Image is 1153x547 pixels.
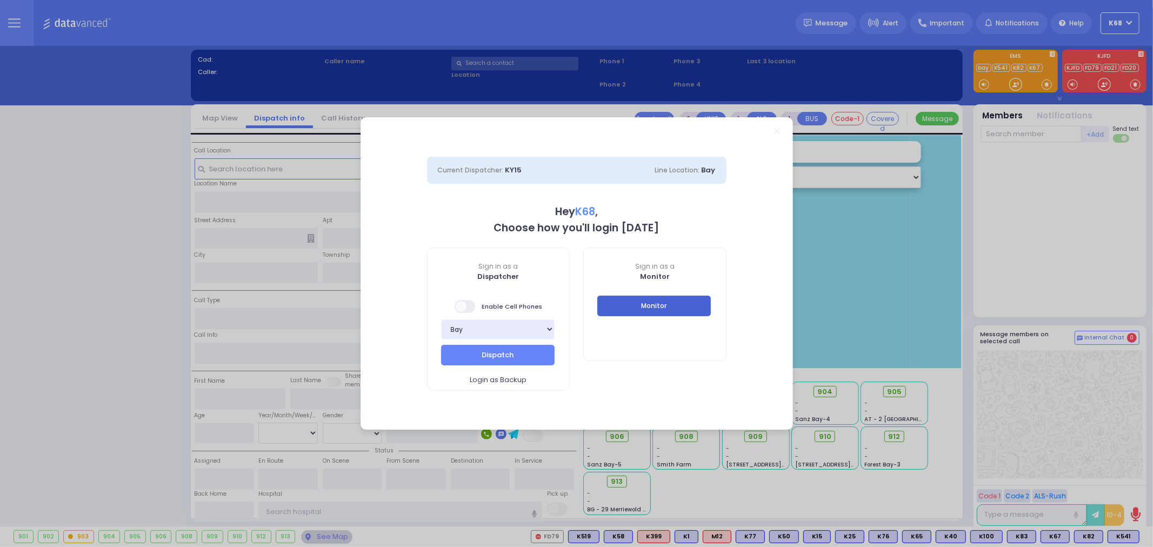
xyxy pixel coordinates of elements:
[438,165,504,175] span: Current Dispatcher:
[774,128,780,134] a: Close
[640,271,670,282] b: Monitor
[428,262,570,271] span: Sign in as a
[597,296,711,316] button: Monitor
[575,204,595,219] span: K68
[477,271,519,282] b: Dispatcher
[494,221,659,235] b: Choose how you'll login [DATE]
[555,204,598,219] b: Hey ,
[505,165,522,175] span: KY15
[470,375,526,385] span: Login as Backup
[702,165,716,175] span: Bay
[441,345,555,365] button: Dispatch
[655,165,700,175] span: Line Location:
[455,299,542,314] span: Enable Cell Phones
[584,262,726,271] span: Sign in as a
